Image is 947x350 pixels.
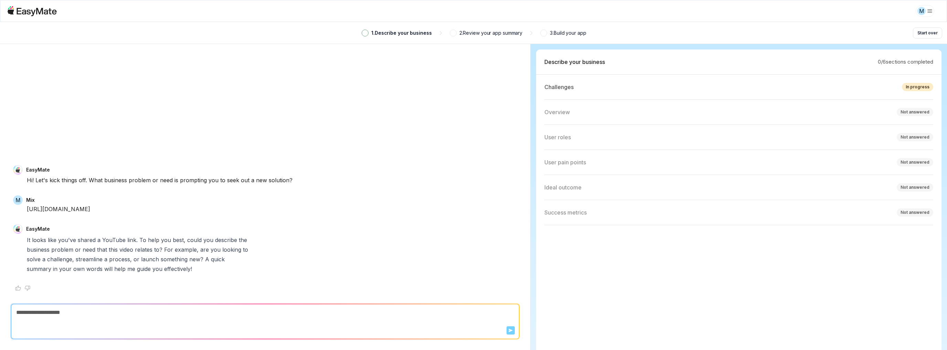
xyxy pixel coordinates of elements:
[189,254,203,264] span: new?
[114,264,126,274] span: help
[13,165,23,175] img: EasyMate Avatar
[27,235,30,245] span: It
[544,183,582,192] p: Ideal outcome
[550,29,586,37] p: 3 . Build your app
[164,245,173,254] span: For
[109,254,132,264] span: process,
[544,83,574,91] p: Challenges
[139,235,146,245] span: To
[134,254,139,264] span: or
[27,264,51,274] span: summary
[27,176,517,184] div: Hi! Let's kick things off. What business problem or need is prompting you to seek out a new solut...
[102,235,126,245] span: YouTube
[27,254,41,264] span: solve
[76,254,103,264] span: streamline
[161,254,188,264] span: something
[47,254,74,264] span: challenge,
[878,58,933,66] p: 0 / 6 sections completed
[901,184,929,190] div: Not answered
[32,235,46,245] span: looks
[148,235,159,245] span: help
[544,108,570,116] p: Overview
[211,245,221,254] span: you
[119,245,133,254] span: video
[205,254,209,264] span: A
[73,264,85,274] span: own
[200,245,209,254] span: are
[544,58,605,66] p: Describe your business
[901,109,929,115] div: Not answered
[901,159,929,165] div: Not answered
[901,209,929,216] div: Not answered
[211,254,225,264] span: quick
[154,245,162,254] span: to?
[104,264,113,274] span: will
[544,133,571,141] p: User roles
[141,254,159,264] span: launch
[164,264,192,274] span: effectively!
[86,264,103,274] span: words
[161,235,171,245] span: you
[913,28,942,39] button: Start over
[27,205,251,213] div: [URL][DOMAIN_NAME]
[215,235,237,245] span: describe
[104,254,107,264] span: a
[544,208,587,217] p: Success metrics
[243,245,248,254] span: to
[127,235,138,245] span: link.
[53,264,57,274] span: in
[173,235,185,245] span: best,
[152,264,162,274] span: you
[75,245,81,254] span: or
[13,195,23,205] span: M
[187,235,202,245] span: could
[371,29,432,37] p: 1 . Describe your business
[459,29,523,37] p: 2 . Review your app summary
[27,245,50,254] span: business
[26,226,50,232] p: EasyMate
[78,235,96,245] span: shared
[906,84,929,90] div: In progress
[97,245,107,254] span: that
[222,245,241,254] span: looking
[901,134,929,140] div: Not answered
[203,235,213,245] span: you
[127,264,135,274] span: me
[109,245,118,254] span: this
[97,235,100,245] span: a
[175,245,199,254] span: example,
[83,245,95,254] span: need
[13,224,23,234] img: EasyMate Avatar
[42,254,45,264] span: a
[239,235,247,245] span: the
[59,264,72,274] span: your
[135,245,152,254] span: relates
[137,264,151,274] span: guide
[26,197,35,204] p: Mix
[51,245,73,254] span: problem
[917,7,926,15] div: M
[26,166,50,173] p: EasyMate
[544,158,586,166] p: User pain points
[58,235,76,245] span: you've
[48,235,56,245] span: like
